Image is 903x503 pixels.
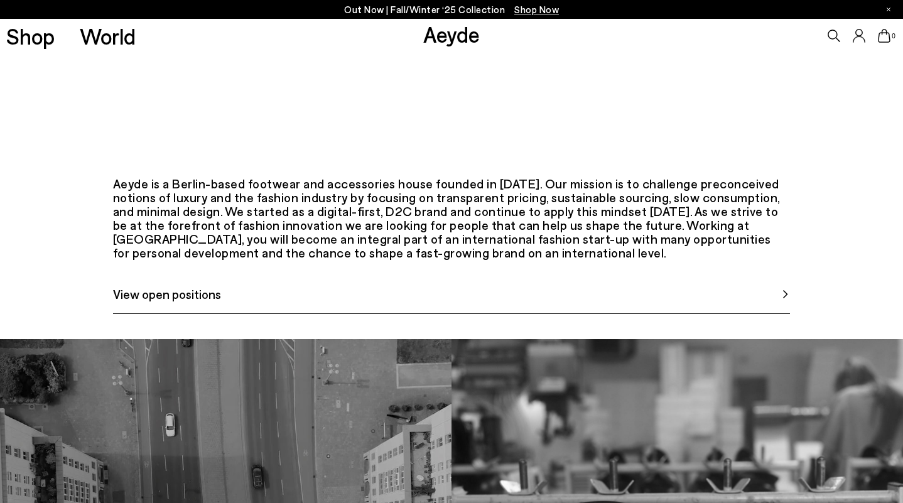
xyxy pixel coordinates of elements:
span: Navigate to /collections/new-in [514,4,559,15]
a: View open positions [113,284,791,314]
span: View open positions [113,284,221,303]
img: svg%3E [781,289,790,299]
a: Shop [6,25,55,47]
a: 0 [878,29,890,43]
a: Aeyde [423,21,480,47]
p: Out Now | Fall/Winter ‘25 Collection [344,2,559,18]
div: Aeyde is a Berlin-based footwear and accessories house founded in [DATE]. Our mission is to chall... [113,176,791,259]
a: World [80,25,136,47]
span: 0 [890,33,897,40]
